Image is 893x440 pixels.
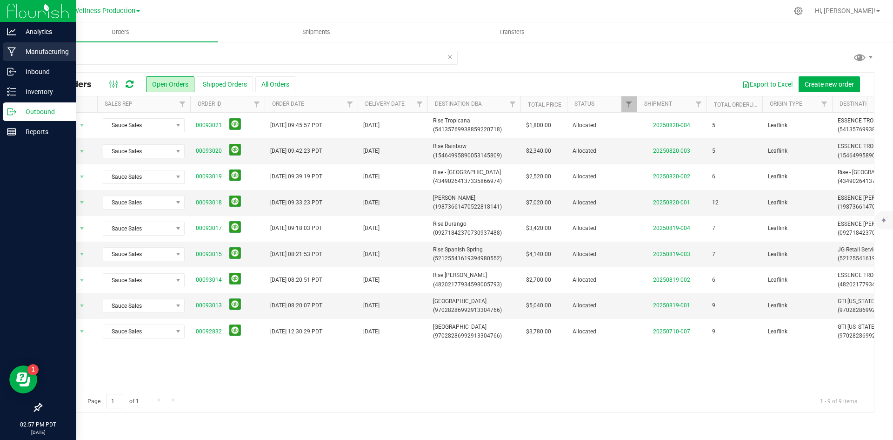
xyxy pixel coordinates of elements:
span: Page of 1 [80,394,147,408]
span: Sauce Sales [103,119,173,132]
a: Shipments [218,22,414,42]
a: 00093019 [196,172,222,181]
span: Rise Spanish Spring (52125541619394980552) [433,245,515,263]
a: Shipment [644,101,672,107]
span: Sauce Sales [103,196,173,209]
a: 00093015 [196,250,222,259]
span: [DATE] 12:30:29 PDT [270,327,322,336]
span: [DATE] [363,276,380,284]
span: Transfers [486,28,537,36]
button: Export to Excel [736,76,799,92]
inline-svg: Manufacturing [7,47,16,56]
a: 20250820-001 [653,199,690,206]
span: [DATE] [363,250,380,259]
p: Outbound [16,106,72,117]
span: Leaflink [768,250,826,259]
span: Hi, [PERSON_NAME]! [815,7,875,14]
inline-svg: Analytics [7,27,16,36]
span: [GEOGRAPHIC_DATA] (97028286992913304766) [433,297,515,315]
span: [DATE] [363,121,380,130]
span: [DATE] 08:20:51 PDT [270,276,322,284]
span: Sauce Sales [103,170,173,183]
a: 20250819-001 [653,302,690,309]
a: 00093018 [196,198,222,207]
span: Leaflink [768,147,826,156]
span: Rise - [GEOGRAPHIC_DATA] (43490264137335866974) [433,168,515,186]
a: 20250820-003 [653,148,690,154]
span: 9 [712,327,715,336]
span: Rise Durango (09271842370730937488) [433,220,515,237]
span: [DATE] [363,327,380,336]
a: Filter [505,96,520,112]
span: $4,140.00 [526,250,551,259]
p: Reports [16,126,72,137]
a: Filter [621,96,637,112]
a: Filter [249,96,265,112]
span: [DATE] 09:42:23 PDT [270,147,322,156]
span: Allocated [573,327,631,336]
span: select [76,222,88,235]
span: [DATE] [363,147,380,156]
iframe: Resource center [9,366,37,393]
span: select [76,196,88,209]
inline-svg: Inventory [7,87,16,96]
span: Sauce Sales [103,299,173,312]
span: Polaris Wellness Production [50,7,135,15]
button: Shipped Orders [197,76,253,92]
span: Leaflink [768,276,826,284]
span: $5,040.00 [526,301,551,310]
span: [PERSON_NAME] (19873661470522818141) [433,194,515,211]
span: select [76,274,88,287]
a: Order Date [272,101,304,107]
span: select [76,119,88,132]
a: Delivery Date [365,101,405,107]
input: Search Order ID, Destination, Customer PO... [41,51,458,65]
a: Filter [817,96,832,112]
a: Order ID [198,101,221,107]
span: 9 [712,301,715,310]
span: [DATE] [363,301,380,310]
span: select [76,145,88,158]
a: 00093013 [196,301,222,310]
span: Sauce Sales [103,145,173,158]
span: Rise Tropicana (54135769938859220718) [433,116,515,134]
span: 5 [712,147,715,156]
p: [DATE] [4,429,72,436]
input: 1 [107,394,123,408]
span: Allocated [573,224,631,233]
a: Destination DBA [435,101,482,107]
a: 20250819-004 [653,225,690,231]
span: [DATE] 09:39:19 PDT [270,172,322,181]
button: Create new order [799,76,860,92]
span: Leaflink [768,121,826,130]
span: [DATE] [363,172,380,181]
span: Allocated [573,147,631,156]
a: 00093014 [196,276,222,284]
span: Allocated [573,301,631,310]
span: Clear [446,51,453,63]
a: 00092832 [196,327,222,336]
span: select [76,170,88,183]
span: Allocated [573,172,631,181]
a: Total Orderlines [714,102,764,108]
p: Manufacturing [16,46,72,57]
span: Leaflink [768,301,826,310]
a: 20250819-002 [653,277,690,283]
span: 7 [712,224,715,233]
span: [DATE] 08:21:53 PDT [270,250,322,259]
span: 12 [712,198,719,207]
a: Filter [342,96,358,112]
span: select [76,248,88,261]
span: Rise [PERSON_NAME] (48202177934598005793) [433,271,515,289]
a: Filter [691,96,706,112]
span: 6 [712,172,715,181]
span: Leaflink [768,198,826,207]
span: $3,780.00 [526,327,551,336]
a: 20250819-003 [653,251,690,257]
span: $2,700.00 [526,276,551,284]
span: [DATE] 08:20:07 PDT [270,301,322,310]
span: select [76,299,88,312]
span: Leaflink [768,327,826,336]
span: Leaflink [768,172,826,181]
